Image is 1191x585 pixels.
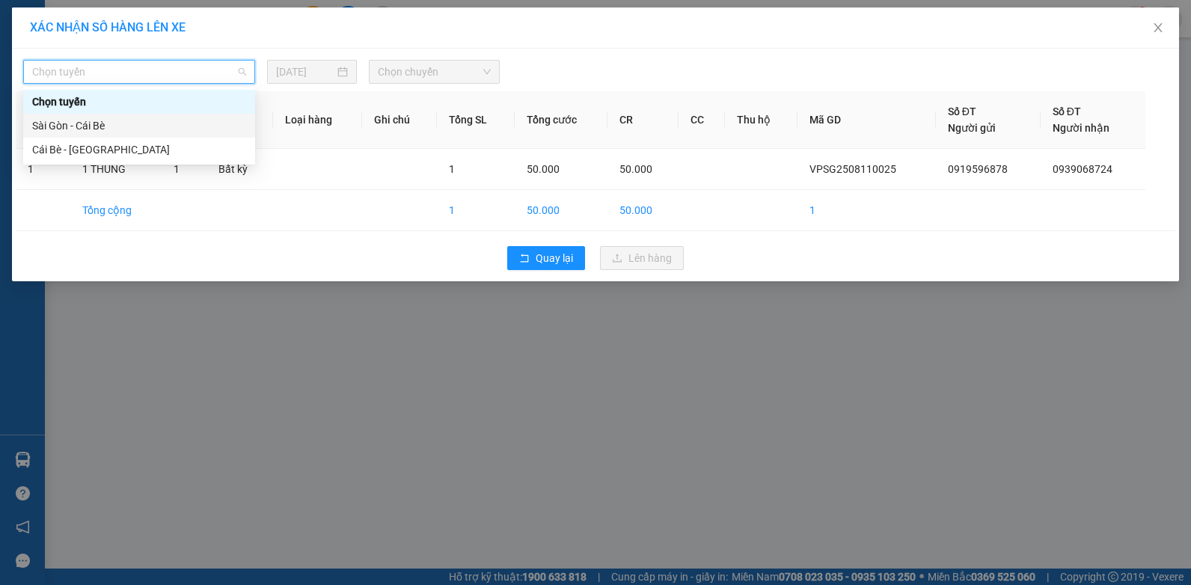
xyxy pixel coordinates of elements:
[679,91,726,149] th: CC
[519,253,530,265] span: rollback
[1053,122,1109,134] span: Người nhận
[1152,22,1164,34] span: close
[536,250,573,266] span: Quay lại
[23,138,255,162] div: Cái Bè - Sài Gòn
[1053,163,1112,175] span: 0939068724
[16,91,70,149] th: STT
[948,122,996,134] span: Người gửi
[32,141,246,158] div: Cái Bè - [GEOGRAPHIC_DATA]
[32,117,246,134] div: Sài Gòn - Cái Bè
[948,163,1008,175] span: 0919596878
[437,91,515,149] th: Tổng SL
[273,91,362,149] th: Loại hàng
[507,246,585,270] button: rollbackQuay lại
[23,114,255,138] div: Sài Gòn - Cái Bè
[449,163,455,175] span: 1
[515,190,607,231] td: 50.000
[809,163,896,175] span: VPSG2508110025
[206,149,273,190] td: Bất kỳ
[797,190,936,231] td: 1
[23,90,255,114] div: Chọn tuyến
[32,61,246,83] span: Chọn tuyến
[70,190,162,231] td: Tổng cộng
[174,163,180,175] span: 1
[515,91,607,149] th: Tổng cước
[16,149,70,190] td: 1
[527,163,560,175] span: 50.000
[797,91,936,149] th: Mã GD
[437,190,515,231] td: 1
[276,64,334,80] input: 11/08/2025
[30,20,186,34] span: XÁC NHẬN SỐ HÀNG LÊN XE
[1137,7,1179,49] button: Close
[607,190,679,231] td: 50.000
[70,149,162,190] td: 1 THÙNG
[725,91,797,149] th: Thu hộ
[378,61,490,83] span: Chọn chuyến
[32,94,246,110] div: Chọn tuyến
[948,105,976,117] span: Số ĐT
[619,163,652,175] span: 50.000
[1053,105,1081,117] span: Số ĐT
[607,91,679,149] th: CR
[362,91,437,149] th: Ghi chú
[600,246,684,270] button: uploadLên hàng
